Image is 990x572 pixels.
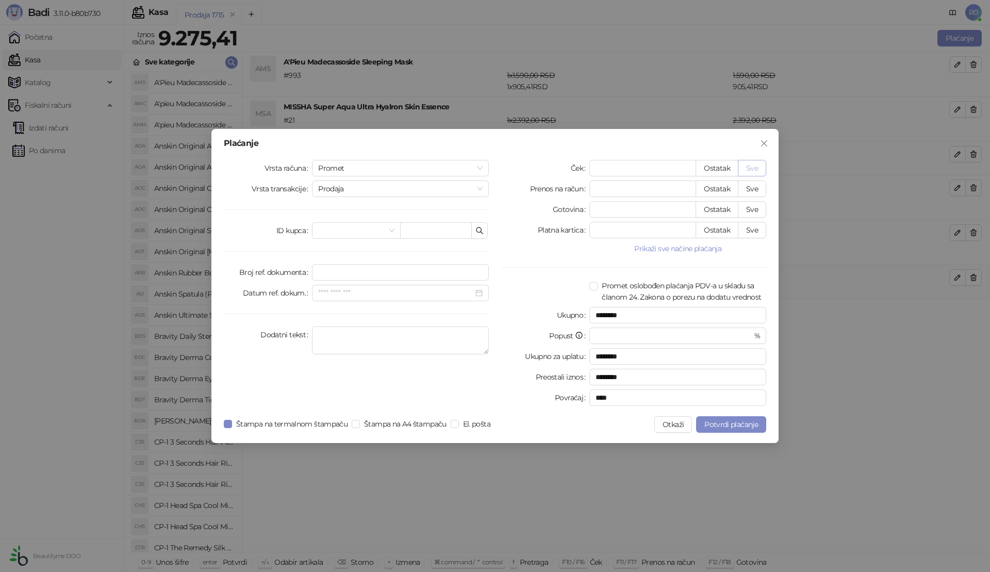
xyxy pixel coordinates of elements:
[232,418,352,430] span: Štampa na termalnom štampaču
[696,181,738,197] button: Ostatak
[538,222,589,238] label: Platna kartica
[243,285,312,301] label: Datum ref. dokum.
[536,369,590,385] label: Preostali iznos
[239,264,312,281] label: Broj ref. dokumenta
[598,280,766,303] span: Promet oslobođen plaćanja PDV-a u skladu sa članom 24. Zakona o porezu na dodatu vrednost
[224,139,766,148] div: Plaćanje
[318,160,483,176] span: Promet
[265,160,312,176] label: Vrsta računa
[756,135,772,152] button: Close
[738,160,766,176] button: Sve
[738,181,766,197] button: Sve
[557,307,590,323] label: Ukupno
[738,222,766,238] button: Sve
[596,328,752,344] input: Popust
[318,181,483,197] span: Prodaja
[654,416,692,433] button: Otkaži
[589,242,766,255] button: Prikaži sve načine plaćanja
[696,201,738,218] button: Ostatak
[312,264,489,281] input: Broj ref. dokumenta
[525,348,589,365] label: Ukupno za uplatu
[549,328,589,344] label: Popust
[696,222,738,238] button: Ostatak
[555,389,589,406] label: Povraćaj
[696,416,766,433] button: Potvrdi plaćanje
[553,201,589,218] label: Gotovina
[252,181,312,197] label: Vrsta transakcije
[760,139,768,148] span: close
[571,160,589,176] label: Ček
[738,201,766,218] button: Sve
[360,418,451,430] span: Štampa na A4 štampaču
[696,160,738,176] button: Ostatak
[312,326,489,354] textarea: Dodatni tekst
[704,420,758,429] span: Potvrdi plaćanje
[459,418,494,430] span: El. pošta
[318,287,473,299] input: Datum ref. dokum.
[260,326,312,343] label: Dodatni tekst
[530,181,590,197] label: Prenos na račun
[276,222,312,239] label: ID kupca
[756,139,772,148] span: Zatvori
